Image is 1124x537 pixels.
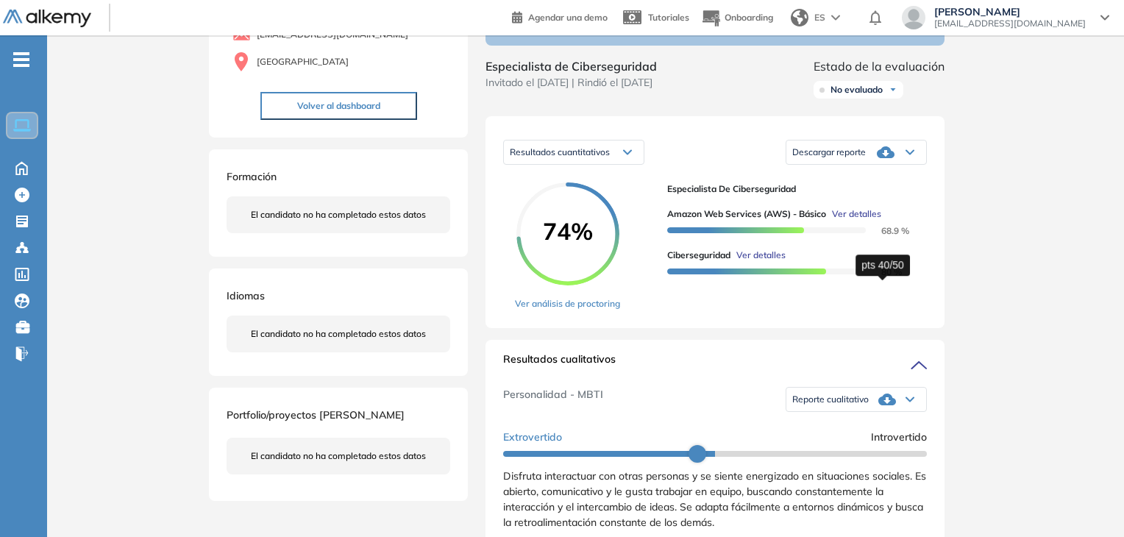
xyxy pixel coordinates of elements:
[13,58,29,61] i: -
[856,255,910,276] div: pts 40/50
[871,430,927,445] span: Introvertido
[503,387,603,412] span: Personalidad - MBTI
[814,11,825,24] span: ES
[510,146,610,157] span: Resultados cuantitativos
[503,469,926,529] span: Disfruta interactuar con otras personas y se siente energizado en situaciones sociales. Es abiert...
[667,249,730,262] span: Ciberseguridad
[730,249,786,262] button: Ver detalles
[826,207,881,221] button: Ver detalles
[485,75,657,90] span: Invitado el [DATE] | Rindió el [DATE]
[934,18,1086,29] span: [EMAIL_ADDRESS][DOMAIN_NAME]
[792,146,866,158] span: Descargar reporte
[227,408,405,422] span: Portfolio/proyectos [PERSON_NAME]
[792,394,869,405] span: Reporte cualitativo
[814,57,945,75] span: Estado de la evaluación
[934,6,1086,18] span: [PERSON_NAME]
[3,10,91,28] img: Logo
[667,182,915,196] span: Especialista de Ciberseguridad
[503,430,562,445] span: Extrovertido
[251,327,426,341] span: El candidato no ha completado estos datos
[725,12,773,23] span: Onboarding
[889,85,897,94] img: Ícono de flecha
[503,352,616,375] span: Resultados cualitativos
[830,84,883,96] span: No evaluado
[251,449,426,463] span: El candidato no ha completado estos datos
[831,15,840,21] img: arrow
[667,207,826,221] span: Amazon Web Services (AWS) - Básico
[528,12,608,23] span: Agendar una demo
[485,57,657,75] span: Especialista de Ciberseguridad
[227,289,265,302] span: Idiomas
[251,208,426,221] span: El candidato no ha completado estos datos
[648,12,689,23] span: Tutoriales
[260,92,417,120] button: Volver al dashboard
[791,9,808,26] img: world
[736,249,786,262] span: Ver detalles
[227,170,277,183] span: Formación
[516,219,619,243] span: 74%
[832,207,881,221] span: Ver detalles
[701,2,773,34] button: Onboarding
[864,225,909,236] span: 68.9 %
[515,297,620,310] a: Ver análisis de proctoring
[512,7,608,25] a: Agendar una demo
[257,55,349,68] span: [GEOGRAPHIC_DATA]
